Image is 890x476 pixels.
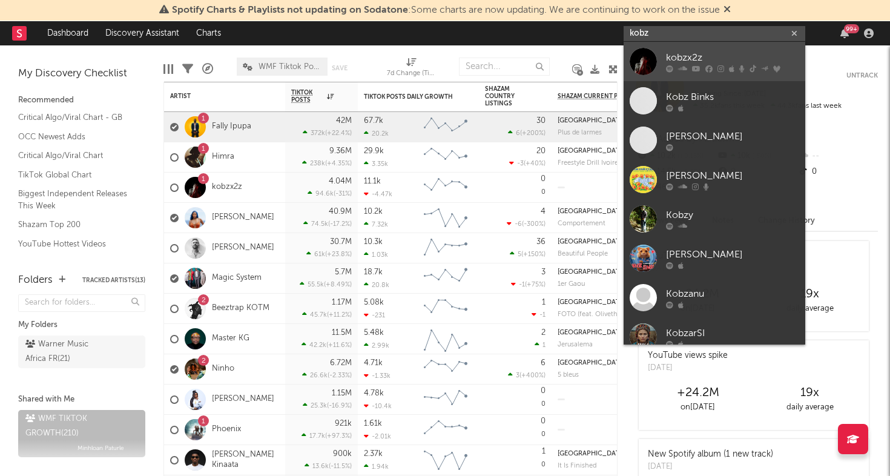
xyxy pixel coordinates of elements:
a: Ninho [212,364,234,374]
div: 36 [536,238,546,246]
span: +97.3 % [327,433,350,440]
span: +400 % [521,372,544,379]
a: Beeztrap KOTM [212,303,269,314]
div: [PERSON_NAME] [666,168,799,183]
div: ( ) [303,402,352,409]
div: ( ) [302,371,352,379]
div: 19 x [754,287,866,302]
div: Ghana [558,299,626,306]
div: Ivory Coast [558,147,626,155]
a: Phoenix [212,425,241,435]
div: Freestyle Drill Ivoire 5 [558,159,624,167]
div: [PERSON_NAME] [666,129,799,144]
div: 18.7k [364,268,383,276]
div: +24.2M [642,386,754,400]
div: It Is Finished [558,462,596,470]
span: +11.6 % [328,342,350,349]
div: 1.03k [364,251,388,259]
div: -231 [364,311,385,319]
span: +11.2 % [329,312,350,319]
div: 1.15M [332,389,352,397]
div: daily average [754,400,866,415]
div: kobzx2z [666,50,799,65]
div: 5 bleus [558,371,579,379]
div: Track Name: Jerusalema [558,341,593,349]
svg: Chart title [418,203,473,233]
a: Kobzanu [624,278,805,317]
svg: Chart title [418,324,473,354]
div: 2.99k [364,342,389,349]
div: TikTok Posts Daily Growth [364,93,455,101]
div: Recommended [18,93,145,108]
div: Track Name: It Is Finished [558,462,596,470]
span: 5 [518,251,521,258]
div: 19 x [754,386,866,400]
div: Jerusalema [558,341,593,349]
span: 3 [516,372,519,379]
svg: Chart title [418,445,473,475]
a: Magic System [212,273,262,283]
div: 6 [541,359,546,367]
div: 900k [333,450,352,458]
div: 11.5M [332,329,352,337]
a: [PERSON_NAME] [212,394,274,405]
button: Tracked Artists(13) [82,277,145,283]
div: 1.17M [332,299,352,306]
span: 45.7k [310,312,327,319]
div: ( ) [302,159,352,167]
span: +23.8 % [327,251,350,258]
span: +40 % [526,160,544,167]
div: 2 [541,329,546,337]
a: Kobzy [624,199,805,239]
span: +22.4 % [327,130,350,137]
div: Cameroon [558,117,626,125]
div: A&R Pipeline [202,51,213,87]
div: Ivory Coast [558,359,626,367]
div: ( ) [300,280,352,288]
a: kobzx2z [624,42,805,81]
div: Shazam Country Listings [485,85,527,107]
div: -1.33k [364,372,391,380]
div: Ghana [558,450,626,458]
span: -11.5 % [331,463,350,470]
div: 30.7M [330,238,352,246]
div: Kobzy [666,208,799,222]
div: Shared with Me [18,392,145,407]
div: [DATE] [648,362,728,374]
div: 67.7k [364,117,383,125]
span: 74.5k [311,221,328,228]
span: -300 % [524,221,544,228]
div: ( ) [507,220,546,228]
span: TikTok Posts [291,89,324,104]
span: +75 % [527,282,544,288]
div: -2.01k [364,432,391,440]
div: Kobz Binks [666,90,799,104]
div: 1er Gaou [558,280,585,288]
div: [DATE] [648,461,773,473]
div: New Spotify album (1 new track) [648,448,773,461]
div: 10.2k [364,208,383,216]
a: Fally Ipupa [212,122,251,132]
a: WMF TIKTOK GROWTH(210)Minhloan Paturle [18,410,145,457]
a: Critical Algo/Viral Chart - GB [18,111,133,124]
div: ( ) [302,341,352,349]
div: 5.48k [364,329,384,337]
a: [PERSON_NAME] [212,213,274,223]
div: YouTube views spike [648,349,728,362]
div: My Folders [18,318,145,332]
button: Save [332,65,348,71]
div: [GEOGRAPHIC_DATA] [558,208,626,215]
span: -1 [539,312,546,319]
a: Master KG [212,334,249,344]
div: My Discovery Checklist [18,67,145,81]
div: 3.35k [364,160,388,168]
div: [GEOGRAPHIC_DATA] [558,360,626,366]
div: ( ) [308,190,352,197]
svg: Chart title [418,415,473,445]
div: 30 [536,117,546,125]
div: Artist [170,93,261,100]
span: 61k [314,251,325,258]
span: 55.5k [308,282,324,288]
div: 7d Change (TikTok Posts) [387,51,435,87]
div: on [DATE] [642,400,754,415]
